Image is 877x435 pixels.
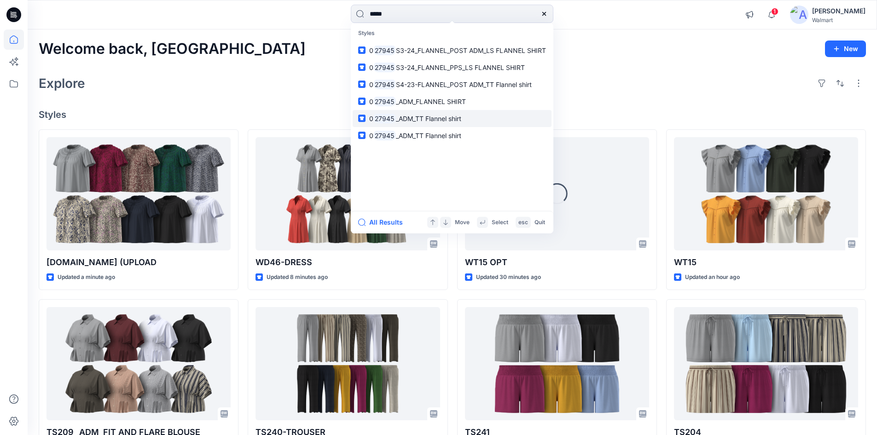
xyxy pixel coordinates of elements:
[674,137,858,251] a: WT15
[812,17,865,23] div: Walmart
[373,113,396,124] mark: 27945
[39,109,866,120] h4: Styles
[256,256,440,269] p: WD46-DRESS
[353,76,552,93] a: 027945S4-23-FLANNEL_POST ADM_TT Flannel shirt
[373,45,396,56] mark: 27945
[492,218,508,227] p: Select
[369,98,373,105] span: 0
[46,307,231,421] a: TS209_ ADM_FIT AND FLARE BLOUSE
[358,217,409,228] button: All Results
[396,81,532,88] span: S4-23-FLANNEL_POST ADM_TT Flannel shirt
[39,76,85,91] h2: Explore
[39,41,306,58] h2: Welcome back, [GEOGRAPHIC_DATA]
[771,8,778,15] span: 1
[373,79,396,90] mark: 27945
[353,42,552,59] a: 027945S3-24_FLANNEL_POST ADM_LS FLANNEL SHIRT
[353,110,552,127] a: 027945_ADM_TT Flannel shirt
[825,41,866,57] button: New
[353,25,552,42] p: Styles
[369,64,373,71] span: 0
[518,218,528,227] p: esc
[373,62,396,73] mark: 27945
[465,307,649,421] a: TS241
[396,132,461,139] span: _ADM_TT Flannel shirt
[465,256,649,269] p: WT15 OPT
[369,132,373,139] span: 0
[267,273,328,282] p: Updated 8 minutes ago
[373,96,396,107] mark: 27945
[369,46,373,54] span: 0
[396,46,546,54] span: S3-24_FLANNEL_POST ADM_LS FLANNEL SHIRT
[396,98,466,105] span: _ADM_FLANNEL SHIRT
[369,81,373,88] span: 0
[256,137,440,251] a: WD46-DRESS
[455,218,470,227] p: Move
[812,6,865,17] div: [PERSON_NAME]
[534,218,545,227] p: Quit
[396,115,461,122] span: _ADM_TT Flannel shirt
[476,273,541,282] p: Updated 30 minutes ago
[685,273,740,282] p: Updated an hour ago
[46,256,231,269] p: [DOMAIN_NAME] (UPLOAD
[369,115,373,122] span: 0
[674,256,858,269] p: WT15
[46,137,231,251] a: TS245-SZ-1X-29-07-2025.bw (UPLOAD
[256,307,440,421] a: TS240-TROUSER
[353,127,552,144] a: 027945_ADM_TT Flannel shirt
[674,307,858,421] a: TS204
[353,93,552,110] a: 027945_ADM_FLANNEL SHIRT
[373,130,396,141] mark: 27945
[790,6,808,24] img: avatar
[396,64,525,71] span: S3-24_FLANNEL_PPS_LS FLANNEL SHIRT
[353,59,552,76] a: 027945S3-24_FLANNEL_PPS_LS FLANNEL SHIRT
[58,273,115,282] p: Updated a minute ago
